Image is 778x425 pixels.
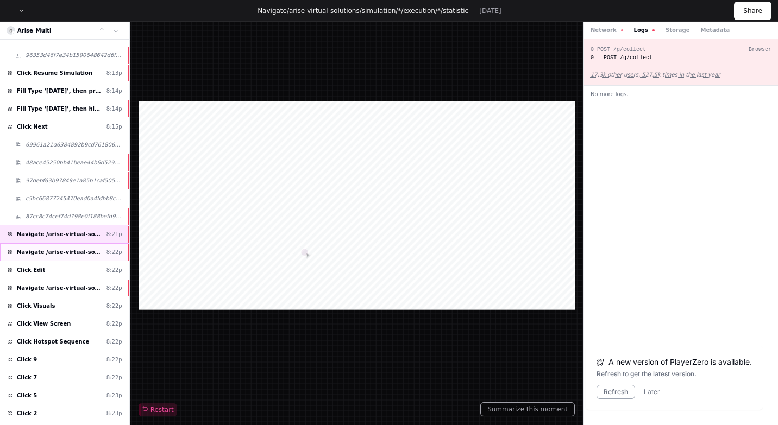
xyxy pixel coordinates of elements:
span: Fill Type ‘[DATE]’, then hit ‘Enter.’​ [17,105,102,113]
span: 69961a21d6384892b9cd761806abf44f [26,141,122,149]
span: Navigate /arise-virtual-solutions/ (Home) [17,248,102,256]
span: 97debf63b97849e1a85b1caf50543d14 [26,176,122,185]
a: 17.3k other users, 527.5k times in the last year [591,71,771,79]
button: No more logs. [584,86,778,103]
span: 96353d46f7e34b1590648642d6f0a02c [26,51,122,59]
span: Click Edit [17,266,45,274]
div: Refresh to get the latest version. [597,370,752,378]
div: 8:23p [106,391,122,399]
div: 8:22p [106,356,122,364]
div: 8:21p [106,230,122,238]
span: Restart [142,405,174,414]
span: No more logs. [591,90,629,98]
button: Summarize this moment [480,402,575,416]
div: 8:13p [106,69,122,77]
img: 7.svg [8,27,15,34]
button: Storage [666,26,689,34]
div: 8:22p [106,320,122,328]
span: Click Next [17,123,48,131]
span: Click Visuals [17,302,55,310]
button: Restart [139,403,177,416]
button: Metadata [700,26,730,34]
span: A new version of PlayerZero is available. [608,357,752,367]
button: Refresh [597,385,635,399]
span: c5bc66877245470ead0a4fdbb8cf9538 [26,194,122,202]
span: Click 5 [17,391,37,399]
span: Navigate [258,7,287,15]
div: 8:22p [106,284,122,292]
span: /arise-virtual-solutions/simulation/*/execution/*/statistic [287,7,468,15]
div: 0 - POST /g/collect [591,54,771,62]
a: Arise_Multi [17,28,52,34]
div: 8:22p [106,302,122,310]
span: Click Hotspot Sequence [17,338,89,346]
span: Fill Type ‘[DATE]’, then press ‘Enter.’​ [17,87,102,95]
span: Navigate /arise-virtual-solutions/simulation/*/execution/*/statistic [17,230,102,238]
button: Later [644,388,660,396]
span: Click 2 [17,409,37,417]
span: Click View Screen [17,320,71,328]
span: Click Resume Simulation [17,69,92,77]
button: Network [591,26,623,34]
span: Navigate /arise-virtual-solutions/audio-simulation/*/create-sym [17,284,102,292]
app-text-suspense: 17.3k other users, 527.5k times in the last year [591,72,720,78]
div: 8:14p [106,87,122,95]
span: 48ace45250bb41beae44b6d529393516 [26,158,122,167]
div: 8:22p [106,373,122,382]
div: 8:23p [106,409,122,417]
button: Logs [634,26,655,34]
div: 8:22p [106,248,122,256]
div: 8:22p [106,338,122,346]
span: 0 POST /g/collect [591,47,646,53]
div: 8:14p [106,105,122,113]
div: 8:15p [106,123,122,131]
span: 87cc8c74cef74d798e0f188befd909d5 [26,212,122,220]
button: Share [734,2,771,20]
span: Click 9 [17,356,37,364]
div: 8:22p [106,266,122,274]
p: [DATE] [479,7,501,15]
span: Click 7 [17,373,37,382]
div: Browser [749,46,771,54]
